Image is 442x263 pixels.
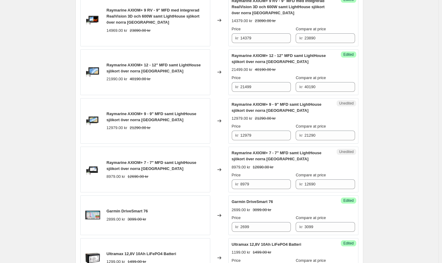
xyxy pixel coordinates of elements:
[84,112,102,130] img: Raymarine_2_sonarstore_cc08ac8b-0502-4c93-9e40-15cf3161e74a_80x.webp
[255,67,276,73] strike: 40190.00 kr
[235,85,239,89] span: kr
[128,174,148,180] strike: 12690.00 kr
[84,63,102,81] img: Raymarine_3_sonarstore_51cdea77-c12e-4bdf-815a-557ea2396ca7_80x.webp
[107,8,200,25] span: Raymarine AXIOM+ 9 RV - 9" MFD med integrerad RealVision 3D och 600W samt LightHouse sjökort över...
[343,198,354,203] span: Edited
[107,28,128,34] div: 14969.00 kr
[128,216,146,222] strike: 3099.00 kr
[107,63,201,73] span: Raymarine AXIOM+ 12 - 12" MFD samt LightHouse sjökort över norra [GEOGRAPHIC_DATA]
[84,161,102,179] img: Raymarine_1_sonarstore_5fb2cdcd-5514-4be0-b0a5-c680cdf50bb3_80x.webp
[232,27,241,31] span: Price
[232,207,250,213] div: 2699.00 kr
[343,241,354,246] span: Edited
[255,18,276,24] strike: 23890.00 kr
[232,67,253,73] div: 21499.00 kr
[232,151,321,161] span: Raymarine AXIOM+ 7 - 7" MFD samt LightHouse sjökort över norra [GEOGRAPHIC_DATA]
[235,133,239,138] span: kr
[343,52,354,57] span: Edited
[232,258,241,263] span: Price
[84,206,102,225] img: garmin_5_kayakstore_04fd08a4-724c-479d-bf0b-d70c5afa0f90_80x.webp
[232,215,241,220] span: Price
[107,76,128,82] div: 21990.00 kr
[296,75,326,80] span: Compare at price
[232,115,253,122] div: 12979.00 kr
[232,173,241,177] span: Price
[232,249,250,255] div: 1199.00 kr
[130,76,151,82] strike: 40190.00 kr
[253,249,271,255] strike: 1499.00 kr
[299,225,303,229] span: kr
[84,11,102,29] img: Raymarine_2_sonarstore_31286277-8dc5-4ec0-b376-60c58941573a_80x.webp
[299,133,303,138] span: kr
[232,102,321,113] span: Raymarine AXIOM+ 9 - 9" MFD samt LightHouse sjökort över norra [GEOGRAPHIC_DATA]
[253,164,274,170] strike: 12690.00 kr
[299,85,303,89] span: kr
[107,125,128,131] div: 12979.00 kr
[296,258,326,263] span: Compare at price
[339,149,354,154] span: Unedited
[232,199,273,204] span: Garmin DriveSmart 76
[299,36,303,40] span: kr
[107,160,196,171] span: Raymarine AXIOM+ 7 - 7" MFD samt LightHouse sjökort över norra [GEOGRAPHIC_DATA]
[232,75,241,80] span: Price
[299,182,303,186] span: kr
[296,124,326,128] span: Compare at price
[235,182,239,186] span: kr
[253,207,271,213] strike: 3099.00 kr
[232,242,301,247] span: Ultramax 12,8V 10Ah LiFePO4 Batteri
[235,36,239,40] span: kr
[130,28,151,34] strike: 23890.00 kr
[296,215,326,220] span: Compare at price
[130,125,151,131] strike: 21290.00 kr
[235,225,239,229] span: kr
[107,251,176,256] span: Ultramax 12,8V 10Ah LiFePO4 Batteri
[107,174,125,180] div: 8979.00 kr
[107,216,125,222] div: 2899.00 kr
[107,112,196,122] span: Raymarine AXIOM+ 9 - 9" MFD samt LightHouse sjökort över norra [GEOGRAPHIC_DATA]
[296,27,326,31] span: Compare at price
[232,164,250,170] div: 8979.00 kr
[255,115,276,122] strike: 21290.00 kr
[107,209,148,213] span: Garmin DriveSmart 76
[232,18,253,24] div: 14379.00 kr
[232,124,241,128] span: Price
[296,173,326,177] span: Compare at price
[232,53,326,64] span: Raymarine AXIOM+ 12 - 12" MFD samt LightHouse sjökort över norra [GEOGRAPHIC_DATA]
[339,101,354,106] span: Unedited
